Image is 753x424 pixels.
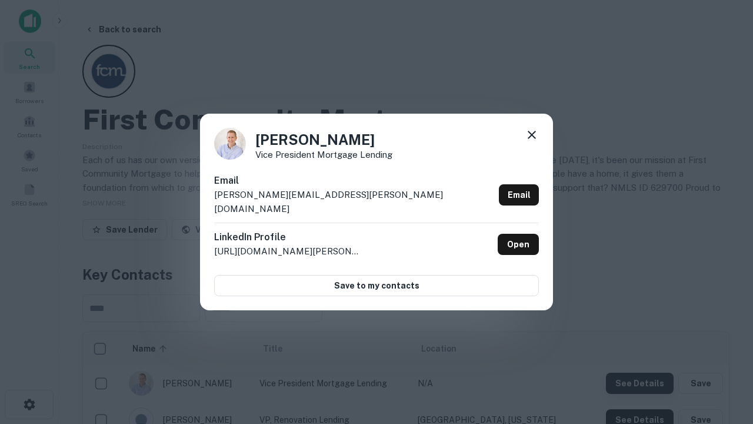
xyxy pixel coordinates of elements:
h6: Email [214,174,494,188]
h6: LinkedIn Profile [214,230,361,244]
a: Open [498,234,539,255]
iframe: Chat Widget [694,292,753,349]
button: Save to my contacts [214,275,539,296]
img: 1520878720083 [214,128,246,160]
p: [PERSON_NAME][EMAIL_ADDRESS][PERSON_NAME][DOMAIN_NAME] [214,188,494,216]
p: Vice President Mortgage Lending [255,150,392,159]
h4: [PERSON_NAME] [255,129,392,150]
a: Email [499,184,539,206]
p: [URL][DOMAIN_NAME][PERSON_NAME] [214,244,361,259]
